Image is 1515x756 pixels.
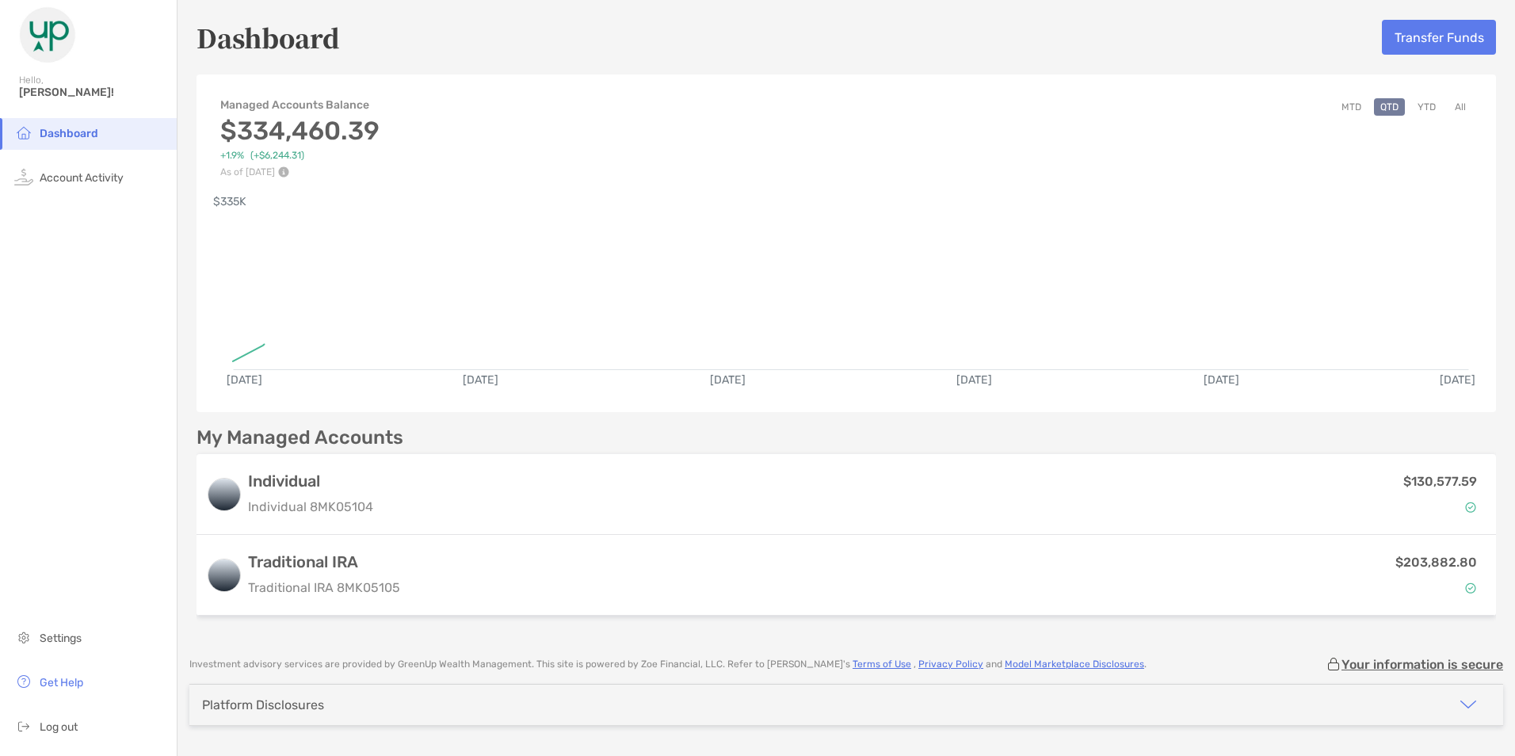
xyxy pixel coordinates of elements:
div: Platform Disclosures [202,697,324,712]
button: QTD [1374,98,1405,116]
h4: Managed Accounts Balance [220,98,380,112]
h5: Dashboard [197,19,340,55]
img: Zoe Logo [19,6,76,63]
text: [DATE] [956,373,992,387]
img: household icon [14,123,33,142]
span: Account Activity [40,171,124,185]
p: Individual 8MK05104 [248,497,373,517]
text: [DATE] [1440,373,1475,387]
img: logout icon [14,716,33,735]
p: My Managed Accounts [197,428,403,448]
span: +1.9% [220,150,244,162]
span: [PERSON_NAME]! [19,86,167,99]
text: $335K [213,195,246,208]
span: Settings [40,632,82,645]
h3: Traditional IRA [248,552,400,571]
h3: $334,460.39 [220,116,380,146]
h3: Individual [248,472,373,491]
button: MTD [1335,98,1368,116]
text: [DATE] [710,373,746,387]
p: As of [DATE] [220,166,380,178]
text: [DATE] [227,373,262,387]
img: get-help icon [14,672,33,691]
text: [DATE] [1204,373,1239,387]
button: YTD [1411,98,1442,116]
img: Account Status icon [1465,582,1476,594]
p: $130,577.59 [1403,472,1477,491]
span: Dashboard [40,127,98,140]
p: Traditional IRA 8MK05105 [248,578,400,598]
a: Model Marketplace Disclosures [1005,659,1144,670]
img: logo account [208,559,240,591]
button: Transfer Funds [1382,20,1496,55]
button: All [1448,98,1472,116]
img: Performance Info [278,166,289,178]
a: Terms of Use [853,659,911,670]
span: Log out [40,720,78,734]
img: settings icon [14,628,33,647]
p: Your information is secure [1341,657,1503,672]
span: Get Help [40,676,83,689]
img: activity icon [14,167,33,186]
p: Investment advisory services are provided by GreenUp Wealth Management . This site is powered by ... [189,659,1147,670]
span: ( +$6,244.31 ) [250,150,304,162]
text: [DATE] [463,373,498,387]
img: logo account [208,479,240,510]
img: icon arrow [1459,695,1478,714]
p: $203,882.80 [1395,552,1477,572]
a: Privacy Policy [918,659,983,670]
img: Account Status icon [1465,502,1476,513]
